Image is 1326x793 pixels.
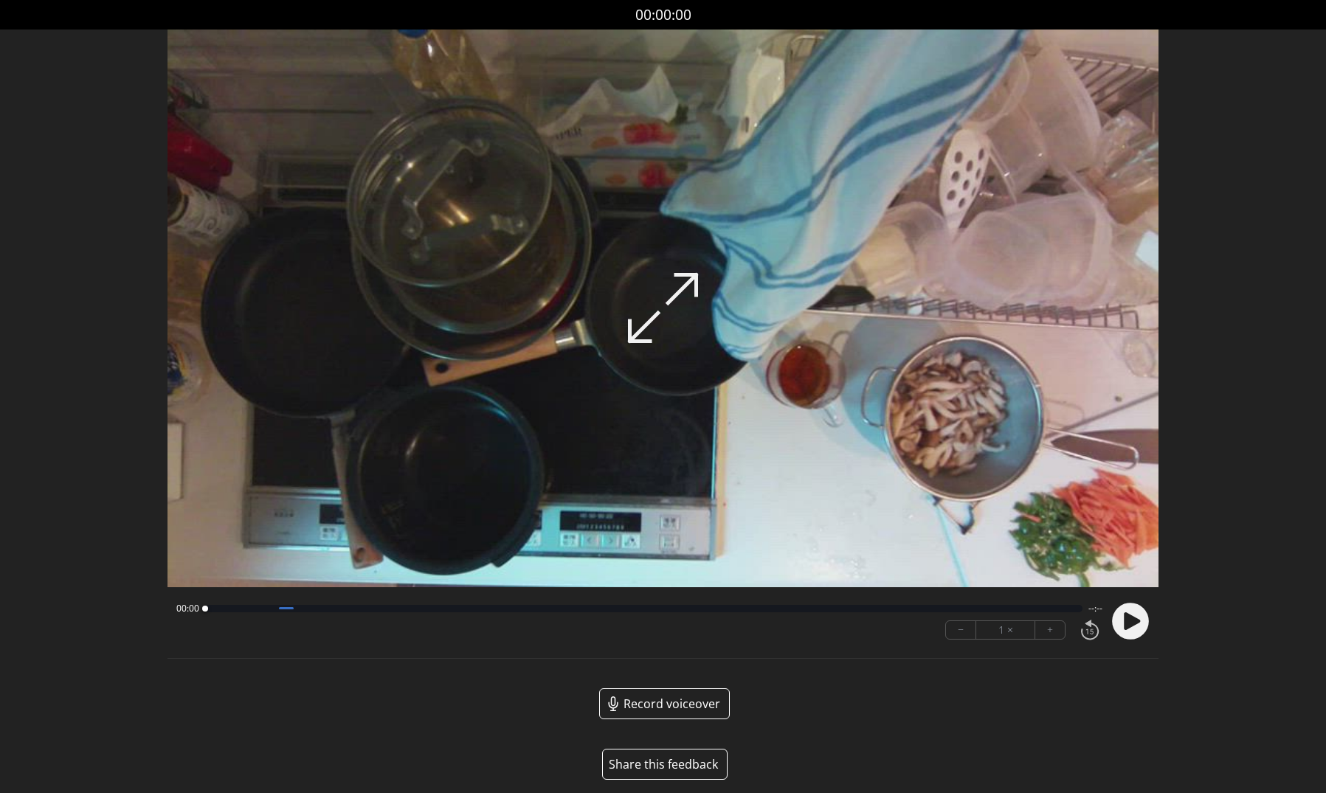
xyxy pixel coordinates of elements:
a: Record voiceover [599,688,730,719]
button: + [1035,621,1065,639]
button: − [946,621,976,639]
div: 1 × [976,621,1035,639]
button: Share this feedback [602,749,728,780]
span: Record voiceover [624,695,720,713]
span: --:-- [1088,603,1102,614]
a: 00:00:00 [635,4,691,26]
span: 00:00 [176,603,199,614]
